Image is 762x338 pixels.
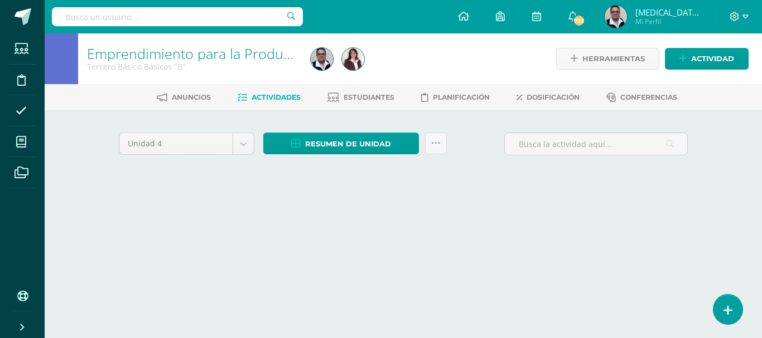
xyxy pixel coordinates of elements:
span: Anuncios [172,93,211,101]
a: Conferencias [606,89,677,106]
img: 9c03763851860f26ccd7dfc27219276d.png [342,48,364,70]
span: 722 [573,14,585,27]
span: Conferencias [620,93,677,101]
span: Unidad 4 [128,133,224,154]
span: Estudiantes [344,93,394,101]
span: Resumen de unidad [305,134,391,154]
img: b40a199d199c7b6c7ebe8f7dd76dcc28.png [605,6,627,28]
a: Emprendimiento para la Productividad [87,44,332,63]
a: Herramientas [556,48,659,70]
input: Busca la actividad aquí... [505,133,687,155]
span: Actividades [252,93,301,101]
a: Actividad [665,48,749,70]
input: Busca un usuario... [52,7,303,26]
span: Herramientas [582,48,645,69]
a: Anuncios [157,89,211,106]
span: Actividad [691,48,734,69]
h1: Emprendimiento para la Productividad [87,46,297,61]
a: Dosificación [517,89,580,106]
img: b40a199d199c7b6c7ebe8f7dd76dcc28.png [311,48,333,70]
a: Resumen de unidad [263,133,419,154]
span: Dosificación [527,93,580,101]
span: Mi Perfil [635,17,702,26]
div: Tercero Básico Básicos 'B' [87,61,297,72]
span: Planificación [433,93,490,101]
a: Estudiantes [327,89,394,106]
a: Actividades [238,89,301,106]
span: [MEDICAL_DATA][PERSON_NAME] [635,7,702,18]
a: Unidad 4 [119,133,254,154]
a: Planificación [421,89,490,106]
